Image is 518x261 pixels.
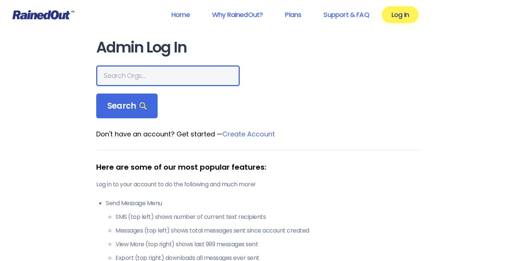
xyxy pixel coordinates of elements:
[222,129,275,139] a: Create Account
[115,240,422,249] li: View More (top right) shows last 999 messages sent
[275,6,311,23] a: Plans
[115,213,422,221] li: SMS (top left) shows number of current text recipients
[314,6,379,23] a: Support & FAQ
[96,94,158,119] div: Search
[96,39,422,56] h1: Admin Log In
[96,65,240,86] input: Search Orgs…
[115,226,422,235] li: Messages (top left) shows total messages sent since account created
[382,6,418,23] a: Log In
[202,6,273,23] a: Why RainedOut?
[162,6,199,23] a: Home
[96,180,422,189] p: Log in to your account to do the following and much more!
[107,101,147,111] span: Search
[96,162,422,173] div: Here are some of our most popular features:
